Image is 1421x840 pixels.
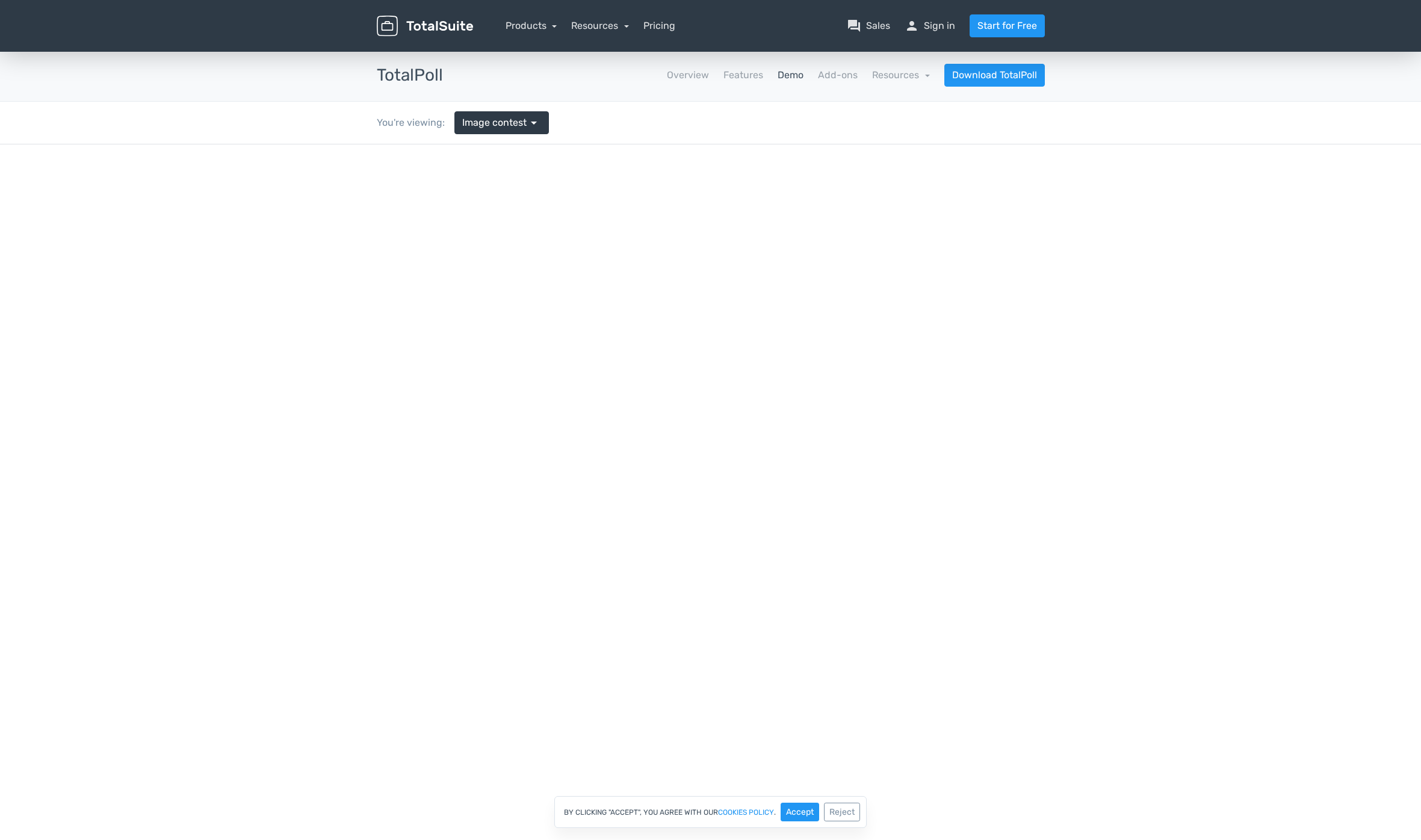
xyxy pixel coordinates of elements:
span: person [905,19,919,33]
a: cookies policy [718,809,774,816]
span: question_answer [847,19,861,33]
div: You're viewing: [377,116,454,130]
a: Add-ons [818,68,858,82]
div: By clicking "Accept", you agree with our . [554,796,867,828]
a: Demo [778,68,803,82]
a: Image contest arrow_drop_down [454,111,549,134]
a: Resources [872,69,930,81]
a: Download TotalPoll [944,64,1045,87]
a: Features [723,68,763,82]
a: Overview [667,68,709,82]
button: Reject [824,803,860,821]
a: Start for Free [970,14,1045,37]
a: personSign in [905,19,955,33]
span: Image contest [462,116,527,130]
button: Accept [781,803,819,821]
a: question_answerSales [847,19,890,33]
h3: TotalPoll [377,66,443,85]
span: arrow_drop_down [527,116,541,130]
a: Products [506,20,557,31]
img: TotalSuite for WordPress [377,16,473,37]
a: Pricing [643,19,675,33]
a: Resources [571,20,629,31]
